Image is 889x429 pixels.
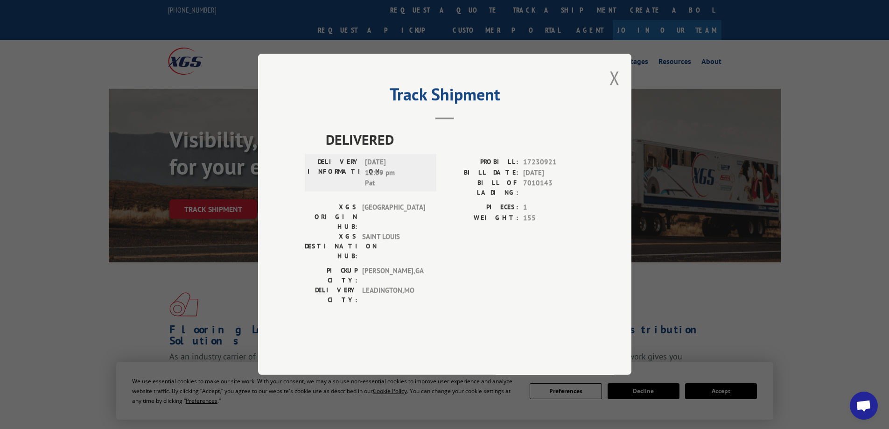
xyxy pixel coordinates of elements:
[305,203,357,232] label: XGS ORIGIN HUB:
[326,129,585,150] span: DELIVERED
[365,157,428,189] span: [DATE] 12:09 pm Pat
[523,203,585,213] span: 1
[305,88,585,105] h2: Track Shipment
[609,65,620,90] button: Close modal
[523,157,585,168] span: 17230921
[362,232,425,261] span: SAINT LOUIS
[445,168,518,178] label: BILL DATE:
[445,157,518,168] label: PROBILL:
[362,266,425,286] span: [PERSON_NAME] , GA
[523,168,585,178] span: [DATE]
[305,286,357,305] label: DELIVERY CITY:
[850,392,878,420] div: Open chat
[445,178,518,198] label: BILL OF LADING:
[523,178,585,198] span: 7010143
[308,157,360,189] label: DELIVERY INFORMATION:
[445,203,518,213] label: PIECES:
[523,213,585,224] span: 155
[305,232,357,261] label: XGS DESTINATION HUB:
[305,266,357,286] label: PICKUP CITY:
[362,203,425,232] span: [GEOGRAPHIC_DATA]
[445,213,518,224] label: WEIGHT:
[362,286,425,305] span: LEADINGTON , MO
